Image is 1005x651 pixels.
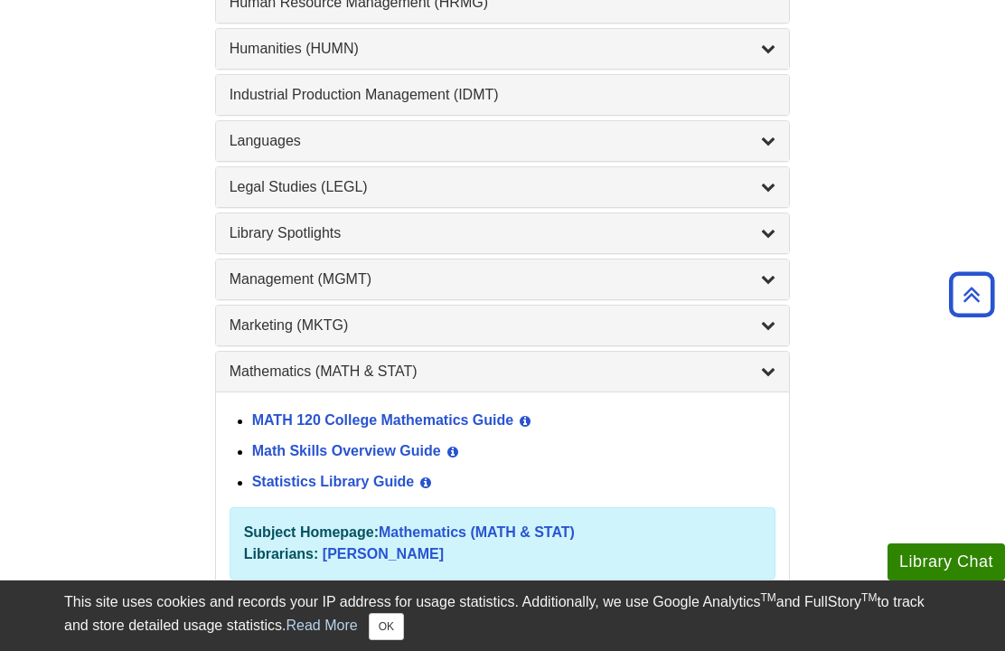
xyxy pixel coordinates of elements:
div: Mathematics (MATH & STAT) [216,392,790,598]
a: Industrial Production Management (IDMT) [230,84,776,106]
a: Statistics Library Guide [252,475,415,490]
a: Math Skills Overview Guide [252,444,441,459]
a: Read More [286,618,357,633]
a: Mathematics (MATH & STAT) [379,524,575,540]
div: This site uses cookies and records your IP address for usage statistics. Additionally, we use Goo... [64,591,941,640]
a: Library Spotlights [230,222,776,244]
a: [PERSON_NAME] [323,546,444,561]
a: Back to Top [943,282,1000,307]
a: MATH 120 College Mathematics Guide [252,413,514,429]
strong: Librarians: [244,546,319,561]
a: Languages [230,130,776,152]
button: Close [369,613,404,640]
a: Humanities (HUMN) [230,38,776,60]
a: Management (MGMT) [230,269,776,290]
sup: TM [760,591,775,604]
a: Legal Studies (LEGL) [230,176,776,198]
a: Marketing (MKTG) [230,315,776,336]
a: Mathematics (MATH & STAT) [230,361,776,382]
button: Library Chat [888,543,1005,580]
sup: TM [861,591,877,604]
strong: Subject Homepage: [244,524,379,540]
